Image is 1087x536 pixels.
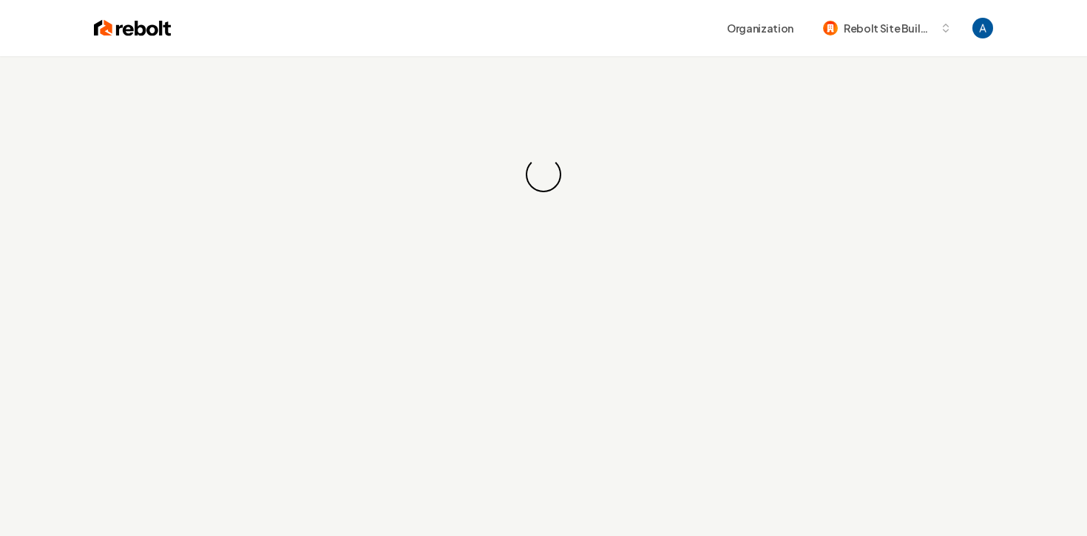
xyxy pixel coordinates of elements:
[972,18,993,38] img: Andrew Magana
[523,154,565,196] div: Loading
[94,18,172,38] img: Rebolt Logo
[823,21,838,35] img: Rebolt Site Builder
[844,21,934,36] span: Rebolt Site Builder
[718,15,802,41] button: Organization
[972,18,993,38] button: Open user button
